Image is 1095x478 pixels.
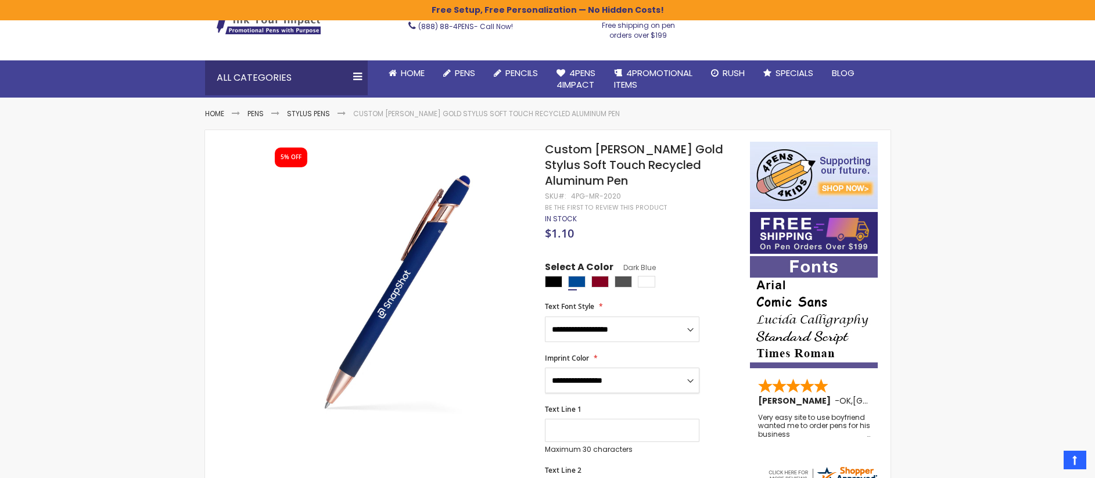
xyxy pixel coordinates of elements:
[568,276,586,287] div: Dark Blue
[590,16,687,39] div: Free shipping on pen orders over $199
[723,67,745,79] span: Rush
[839,395,851,407] span: OK
[545,445,699,454] p: Maximum 30 characters
[505,67,538,79] span: Pencils
[545,214,577,224] span: In stock
[247,109,264,118] a: Pens
[264,159,530,424] img: 4pg-mr-2020-lexi-satin-touch-stylus-pen_dark_blue_1.jpg
[418,21,513,31] span: - Call Now!
[776,67,813,79] span: Specials
[1064,451,1086,469] a: Top
[545,191,566,201] strong: SKU
[758,414,871,439] div: Very easy site to use boyfriend wanted me to order pens for his business
[545,141,723,189] span: Custom [PERSON_NAME] Gold Stylus Soft Touch Recycled Aluminum Pen
[605,60,702,98] a: 4PROMOTIONALITEMS
[281,153,301,161] div: 5% OFF
[545,203,667,212] a: Be the first to review this product
[434,60,484,86] a: Pens
[545,404,581,414] span: Text Line 1
[615,276,632,287] div: Gunmetal
[545,301,594,311] span: Text Font Style
[545,261,613,276] span: Select A Color
[205,109,224,118] a: Home
[614,67,692,91] span: 4PROMOTIONAL ITEMS
[205,60,368,95] div: All Categories
[613,263,656,272] span: Dark Blue
[455,67,475,79] span: Pens
[638,276,655,287] div: White
[379,60,434,86] a: Home
[545,465,581,475] span: Text Line 2
[835,395,938,407] span: - ,
[545,353,589,363] span: Imprint Color
[557,67,595,91] span: 4Pens 4impact
[484,60,547,86] a: Pencils
[832,67,855,79] span: Blog
[287,109,330,118] a: Stylus Pens
[754,60,823,86] a: Specials
[750,256,878,368] img: font-personalization-examples
[545,276,562,287] div: Black
[750,142,878,209] img: 4pens 4 kids
[750,212,878,254] img: Free shipping on orders over $199
[853,395,938,407] span: [GEOGRAPHIC_DATA]
[702,60,754,86] a: Rush
[545,214,577,224] div: Availability
[545,225,574,241] span: $1.10
[547,60,605,98] a: 4Pens4impact
[418,21,474,31] a: (888) 88-4PENS
[591,276,609,287] div: Burgundy
[758,395,835,407] span: [PERSON_NAME]
[401,67,425,79] span: Home
[823,60,864,86] a: Blog
[571,192,621,201] div: 4PG-MR-2020
[353,109,620,118] li: Custom [PERSON_NAME] Gold Stylus Soft Touch Recycled Aluminum Pen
